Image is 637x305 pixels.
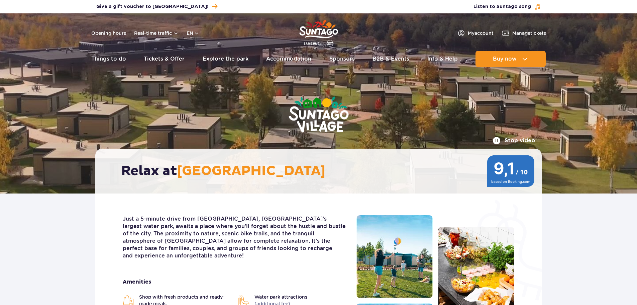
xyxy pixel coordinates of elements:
span: Manage tickets [512,30,546,36]
span: Buy now [493,56,517,62]
a: Accommodation [266,51,311,67]
a: Things to do [91,51,126,67]
img: Suntago Village [262,70,376,160]
h2: Relax at [121,163,523,179]
span: Listen to Suntago song [473,3,531,10]
a: Opening hours [91,30,126,36]
span: [GEOGRAPHIC_DATA] [177,163,325,179]
a: Explore the park [203,51,248,67]
button: Stop video [493,137,535,145]
a: Myaccount [457,29,494,37]
a: Tickets & Offer [144,51,185,67]
a: Park of Poland [299,17,338,48]
p: Just a 5-minute drive from [GEOGRAPHIC_DATA], [GEOGRAPHIC_DATA]'s largest water park, awaits a pl... [123,215,346,259]
a: Info & Help [427,51,458,67]
span: Give a gift voucher to [GEOGRAPHIC_DATA]! [96,3,208,10]
a: Managetickets [502,29,546,37]
button: Real-time traffic [134,30,179,36]
button: Buy now [475,51,546,67]
a: B2B & Events [373,51,409,67]
strong: Amenities [123,278,346,286]
a: Sponsors [329,51,355,67]
button: Listen to Suntago song [473,3,541,10]
button: en [187,30,199,36]
span: My account [468,30,494,36]
img: 9,1/10 wg ocen z Booking.com [487,155,535,187]
a: Give a gift voucher to [GEOGRAPHIC_DATA]! [96,2,217,11]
